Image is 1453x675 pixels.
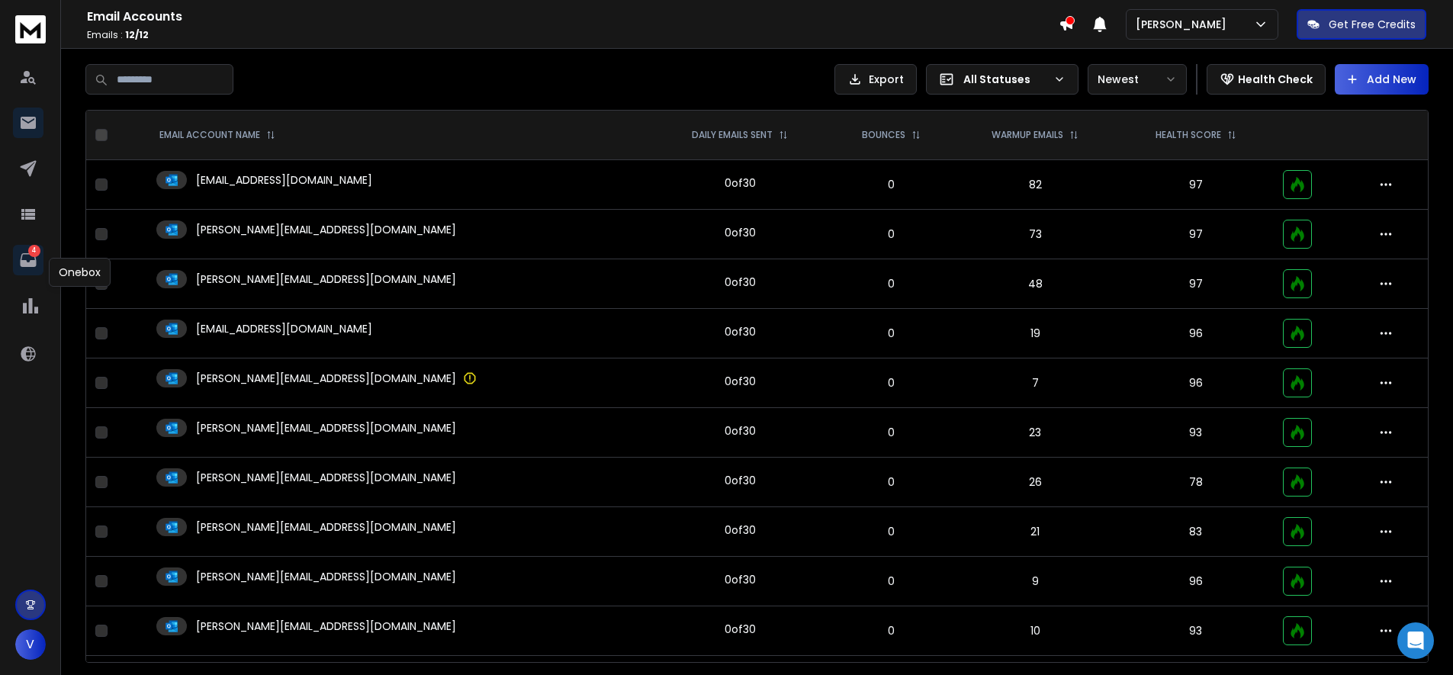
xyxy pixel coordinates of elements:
[838,326,943,341] p: 0
[725,473,756,488] div: 0 of 30
[1207,64,1326,95] button: Health Check
[28,245,40,257] p: 4
[953,210,1118,259] td: 73
[834,64,917,95] button: Export
[953,309,1118,358] td: 19
[838,227,943,242] p: 0
[196,371,456,386] p: [PERSON_NAME][EMAIL_ADDRESS][DOMAIN_NAME]
[13,245,43,275] a: 4
[692,129,773,141] p: DAILY EMAILS SENT
[15,629,46,660] button: V
[725,175,756,191] div: 0 of 30
[953,458,1118,507] td: 26
[1397,622,1434,659] div: Open Intercom Messenger
[1118,408,1275,458] td: 93
[992,129,1063,141] p: WARMUP EMAILS
[87,8,1059,26] h1: Email Accounts
[1088,64,1187,95] button: Newest
[196,470,456,485] p: [PERSON_NAME][EMAIL_ADDRESS][DOMAIN_NAME]
[49,258,111,287] div: Onebox
[1136,17,1233,32] p: [PERSON_NAME]
[963,72,1047,87] p: All Statuses
[1238,72,1313,87] p: Health Check
[725,572,756,587] div: 0 of 30
[725,275,756,290] div: 0 of 30
[15,15,46,43] img: logo
[1297,9,1426,40] button: Get Free Credits
[196,321,372,336] p: [EMAIL_ADDRESS][DOMAIN_NAME]
[196,222,456,237] p: [PERSON_NAME][EMAIL_ADDRESS][DOMAIN_NAME]
[1118,606,1275,656] td: 93
[159,129,275,141] div: EMAIL ACCOUNT NAME
[1118,557,1275,606] td: 96
[838,425,943,440] p: 0
[725,324,756,339] div: 0 of 30
[1118,507,1275,557] td: 83
[196,619,456,634] p: [PERSON_NAME][EMAIL_ADDRESS][DOMAIN_NAME]
[1118,160,1275,210] td: 97
[87,29,1059,41] p: Emails :
[1118,358,1275,408] td: 96
[953,557,1118,606] td: 9
[1118,458,1275,507] td: 78
[838,177,943,192] p: 0
[953,259,1118,309] td: 48
[196,420,456,436] p: [PERSON_NAME][EMAIL_ADDRESS][DOMAIN_NAME]
[953,358,1118,408] td: 7
[196,569,456,584] p: [PERSON_NAME][EMAIL_ADDRESS][DOMAIN_NAME]
[725,374,756,389] div: 0 of 30
[953,408,1118,458] td: 23
[1156,129,1221,141] p: HEALTH SCORE
[838,276,943,291] p: 0
[196,519,456,535] p: [PERSON_NAME][EMAIL_ADDRESS][DOMAIN_NAME]
[838,623,943,638] p: 0
[196,172,372,188] p: [EMAIL_ADDRESS][DOMAIN_NAME]
[725,622,756,637] div: 0 of 30
[838,574,943,589] p: 0
[1329,17,1416,32] p: Get Free Credits
[725,423,756,439] div: 0 of 30
[953,606,1118,656] td: 10
[838,375,943,391] p: 0
[838,524,943,539] p: 0
[725,225,756,240] div: 0 of 30
[1118,210,1275,259] td: 97
[725,522,756,538] div: 0 of 30
[862,129,905,141] p: BOUNCES
[1335,64,1429,95] button: Add New
[953,160,1118,210] td: 82
[125,28,149,41] span: 12 / 12
[1118,259,1275,309] td: 97
[196,272,456,287] p: [PERSON_NAME][EMAIL_ADDRESS][DOMAIN_NAME]
[953,507,1118,557] td: 21
[1118,309,1275,358] td: 96
[838,474,943,490] p: 0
